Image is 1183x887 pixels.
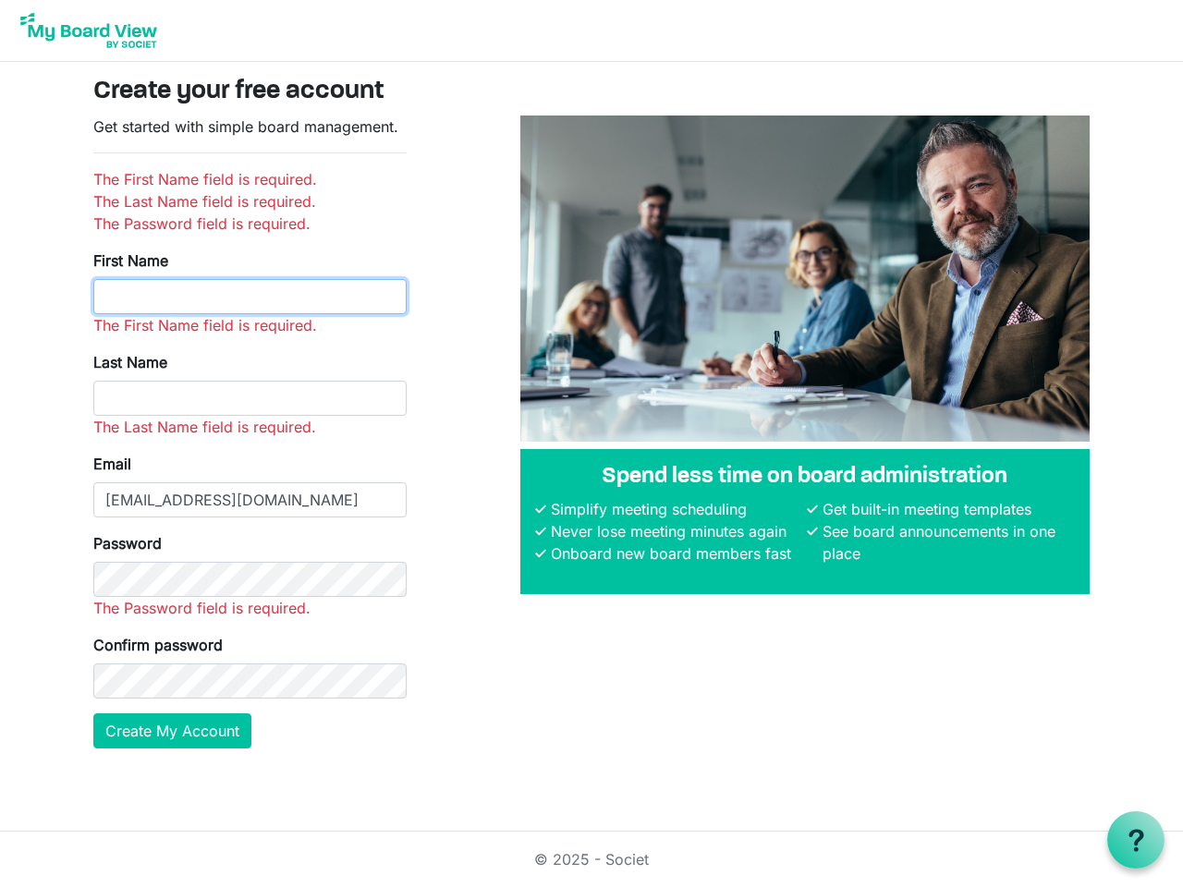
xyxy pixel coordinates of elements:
label: Confirm password [93,634,223,656]
h4: Spend less time on board administration [535,464,1075,491]
li: The First Name field is required. [93,168,407,190]
li: The Last Name field is required. [93,190,407,213]
span: The Last Name field is required. [93,418,316,436]
label: Last Name [93,351,167,373]
li: The Password field is required. [93,213,407,235]
li: Get built-in meeting templates [818,498,1075,520]
button: Create My Account [93,713,251,748]
span: The First Name field is required. [93,316,317,334]
span: The Password field is required. [93,599,311,617]
label: Email [93,453,131,475]
li: Simplify meeting scheduling [546,498,803,520]
a: © 2025 - Societ [534,850,649,869]
label: First Name [93,249,168,272]
label: Password [93,532,162,554]
li: See board announcements in one place [818,520,1075,565]
h3: Create your free account [93,77,1090,108]
img: A photograph of board members sitting at a table [520,115,1090,442]
span: Get started with simple board management. [93,117,398,136]
img: My Board View Logo [15,7,163,54]
li: Never lose meeting minutes again [546,520,803,542]
li: Onboard new board members fast [546,542,803,565]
